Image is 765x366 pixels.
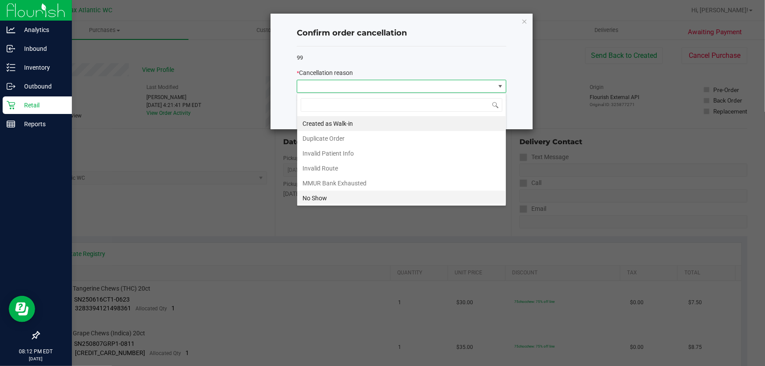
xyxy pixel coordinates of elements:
[521,16,527,26] button: Close
[297,28,506,39] h4: Confirm order cancellation
[297,176,506,191] li: MMUR Bank Exhausted
[297,161,506,176] li: Invalid Route
[9,296,35,322] iframe: Resource center
[297,191,506,206] li: No Show
[297,131,506,146] li: Duplicate Order
[297,116,506,131] li: Created as Walk-in
[297,146,506,161] li: Invalid Patient Info
[297,54,303,61] span: 99
[299,69,353,76] span: Cancellation reason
